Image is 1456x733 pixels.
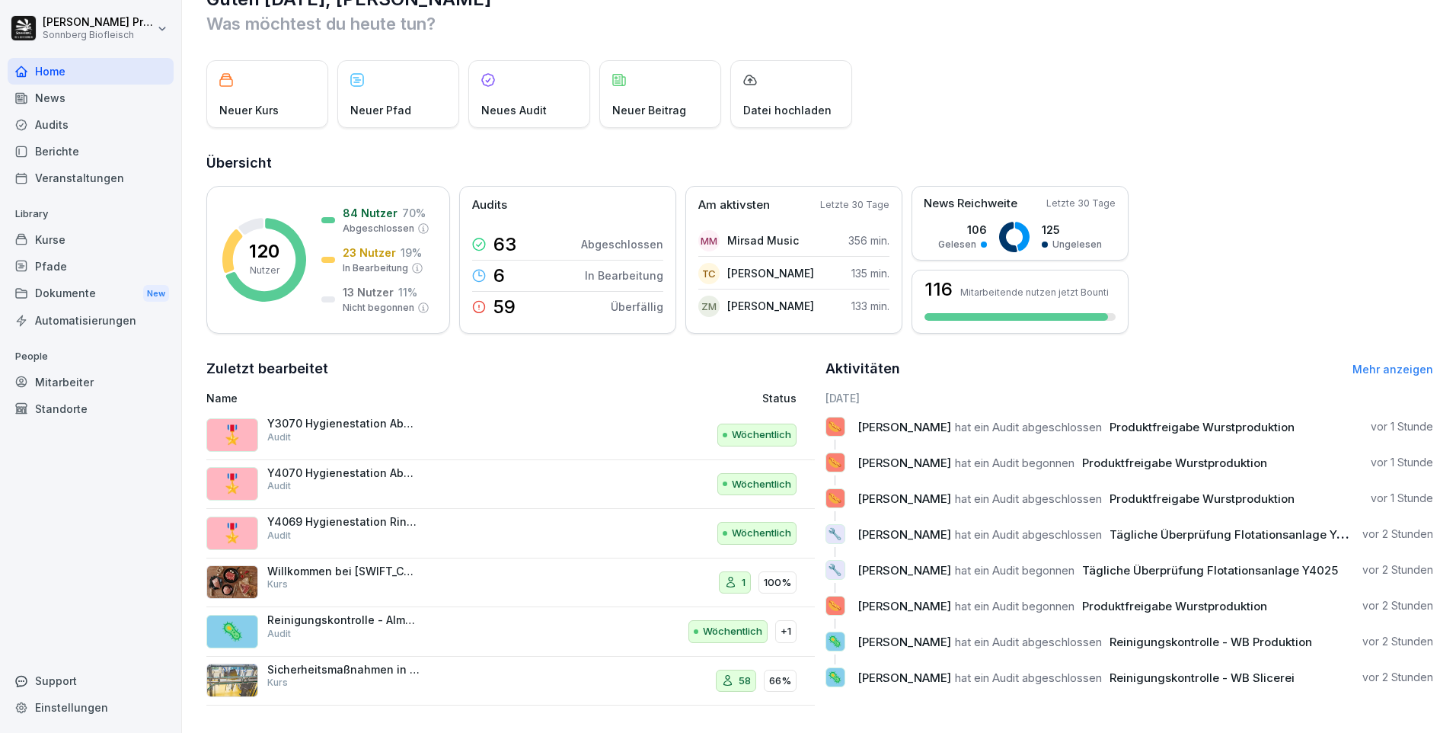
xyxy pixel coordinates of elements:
div: Standorte [8,395,174,422]
p: Neuer Pfad [350,102,411,118]
p: vor 1 Stunde [1371,455,1433,470]
p: Kurs [267,676,288,690]
a: Automatisierungen [8,307,174,334]
a: 🎖️Y4070 Hygienestation Abgang RinderzerlegungAuditWöchentlich [206,460,815,510]
span: Reinigungskontrolle - WB Produktion [1110,635,1312,649]
p: 🎖️ [221,520,244,547]
span: hat ein Audit abgeschlossen [955,491,1102,506]
p: Y3070 Hygienestation Abgang Wurstbetrieb [267,417,420,431]
p: Reinigungskontrolle - Almstraße, Schlachtung/Zerlegung [267,613,420,627]
span: hat ein Audit abgeschlossen [955,671,1102,685]
img: vq64qnx387vm2euztaeei3pt.png [206,565,258,599]
p: Audit [267,627,291,641]
div: New [143,285,169,302]
p: 66% [769,674,791,689]
p: 84 Nutzer [343,205,398,221]
p: 120 [249,242,279,261]
p: 11 % [398,284,417,300]
p: Status [762,390,797,406]
a: Home [8,58,174,85]
p: Wöchentlich [732,427,791,443]
p: 🔧 [828,559,842,581]
p: 🦠 [828,631,842,652]
p: 🌭 [828,452,842,473]
p: [PERSON_NAME] [727,265,814,281]
p: 🦠 [221,618,244,645]
a: Pfade [8,253,174,280]
a: Veranstaltungen [8,165,174,191]
a: Berichte [8,138,174,165]
p: Y4070 Hygienestation Abgang Rinderzerlegung [267,466,420,480]
p: 🌭 [828,416,842,437]
p: Abgeschlossen [343,222,414,235]
a: Mitarbeiter [8,369,174,395]
span: hat ein Audit abgeschlossen [955,635,1102,649]
div: TC [698,263,720,284]
a: 🎖️Y4069 Hygienestation RinderbetriebAuditWöchentlich [206,509,815,559]
a: Audits [8,111,174,138]
span: hat ein Audit abgeschlossen [955,420,1102,434]
p: Gelesen [938,238,976,251]
span: [PERSON_NAME] [857,635,951,649]
p: 🎖️ [221,421,244,449]
p: Wöchentlich [732,526,791,541]
span: [PERSON_NAME] [857,563,951,578]
p: Audit [267,479,291,493]
p: Library [8,202,174,226]
div: Kurse [8,226,174,253]
span: Produktfreigabe Wurstproduktion [1082,599,1267,613]
p: Nicht begonnen [343,301,414,315]
h6: [DATE] [825,390,1434,406]
p: 6 [493,267,505,285]
p: Letzte 30 Tage [1046,197,1116,210]
p: 106 [938,222,987,238]
span: [PERSON_NAME] [857,491,951,506]
span: [PERSON_NAME] [857,671,951,685]
span: hat ein Audit begonnen [955,599,1074,613]
a: DokumenteNew [8,280,174,308]
p: [PERSON_NAME] Preßlauer [43,16,154,29]
span: [PERSON_NAME] [857,420,951,434]
span: [PERSON_NAME] [857,527,951,542]
p: 🌭 [828,595,842,616]
a: 🦠Reinigungskontrolle - Almstraße, Schlachtung/ZerlegungAuditWöchentlich+1 [206,607,815,657]
span: Tägliche Überprüfung Flotationsanlage Y4025 [1082,563,1338,578]
a: Einstellungen [8,694,174,721]
p: Nutzer [250,264,279,277]
p: Audit [267,529,291,543]
p: 135 min. [851,265,889,281]
p: 63 [493,235,516,254]
span: Produktfreigabe Wurstproduktion [1110,491,1295,506]
div: News [8,85,174,111]
span: [PERSON_NAME] [857,456,951,470]
span: [PERSON_NAME] [857,599,951,613]
p: vor 2 Stunden [1362,634,1433,649]
p: [PERSON_NAME] [727,298,814,314]
p: Letzte 30 Tage [820,198,889,212]
p: vor 1 Stunde [1371,419,1433,434]
p: 🌭 [828,488,842,509]
span: hat ein Audit begonnen [955,456,1074,470]
p: 19 % [401,245,422,261]
p: 70 % [402,205,426,221]
p: 133 min. [851,298,889,314]
p: Sonnberg Biofleisch [43,30,154,40]
p: Audit [267,431,291,444]
p: 13 Nutzer [343,284,394,300]
p: vor 2 Stunden [1362,527,1433,542]
a: Willkommen bei [SWIFT_CODE] BiofleischKurs1100% [206,559,815,608]
p: Kurs [267,578,288,591]
p: Name [206,390,587,406]
p: 125 [1042,222,1102,238]
img: bg9xlr7342z5nsf7ao8e1prm.png [206,664,258,697]
p: People [8,344,174,369]
h2: Aktivitäten [825,358,900,379]
p: vor 2 Stunden [1362,598,1433,613]
p: vor 2 Stunden [1362,562,1433,578]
